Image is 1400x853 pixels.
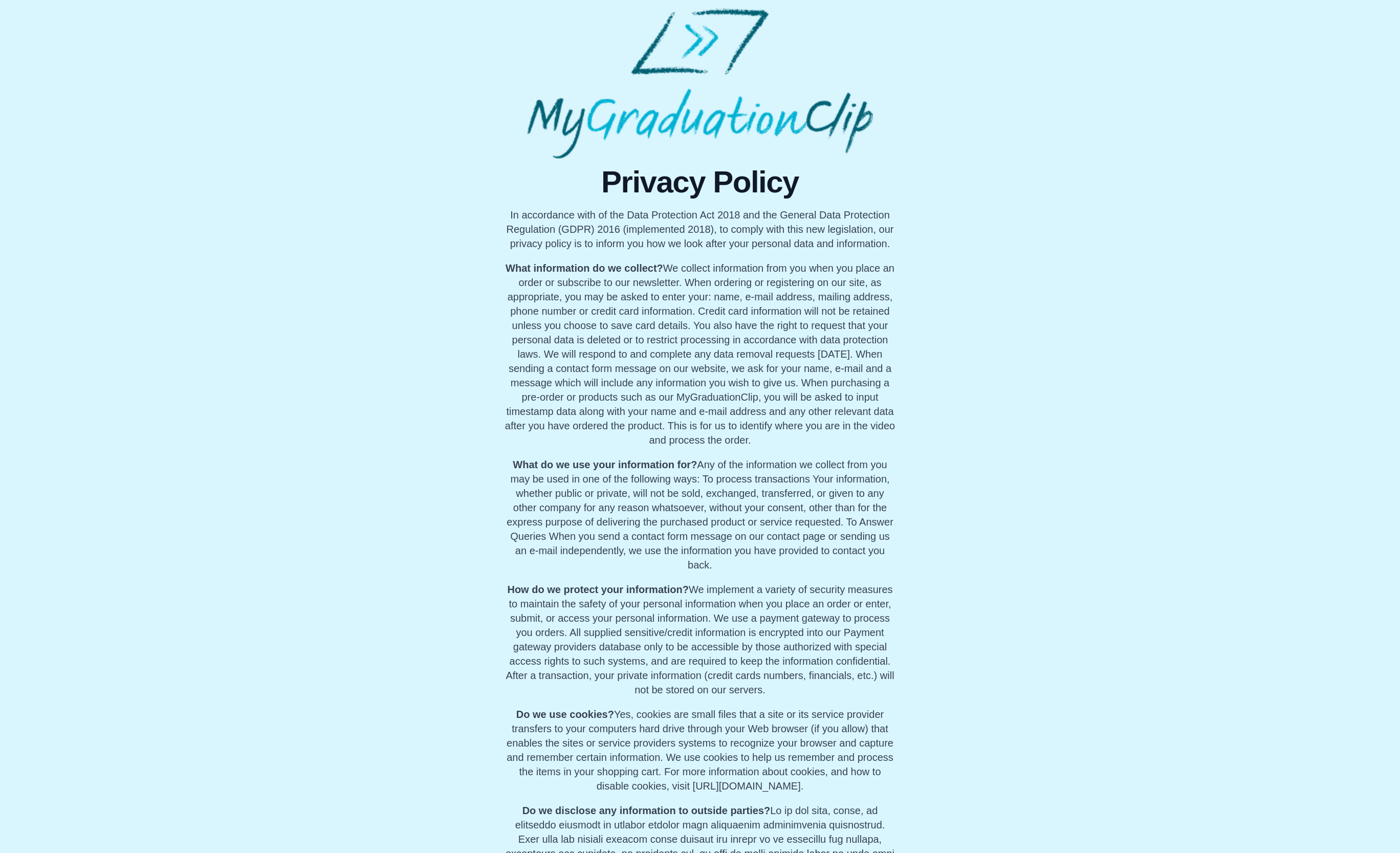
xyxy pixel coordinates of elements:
[504,707,896,793] p: Yes, cookies are small files that a site or its service provider transfers to your computers hard...
[506,263,663,274] b: What information do we collect?
[513,459,697,470] b: What do we use your information for?
[527,8,873,159] img: MyGraduationClip
[522,805,771,816] b: Do we disclose any information to outside parties?
[516,709,614,720] b: Do we use cookies?
[504,582,896,697] p: We implement a variety of security measures to maintain the safety of your personal information w...
[507,584,688,595] b: How do we protect your information?
[504,208,896,251] p: In accordance with of the Data Protection Act 2018 and the General Data Protection Regulation (GD...
[504,457,896,572] p: Any of the information we collect from you may be used in one of the following ways: To process t...
[504,261,896,447] p: We collect information from you when you place an order or subscribe to our newsletter. When orde...
[504,167,896,198] span: Privacy Policy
